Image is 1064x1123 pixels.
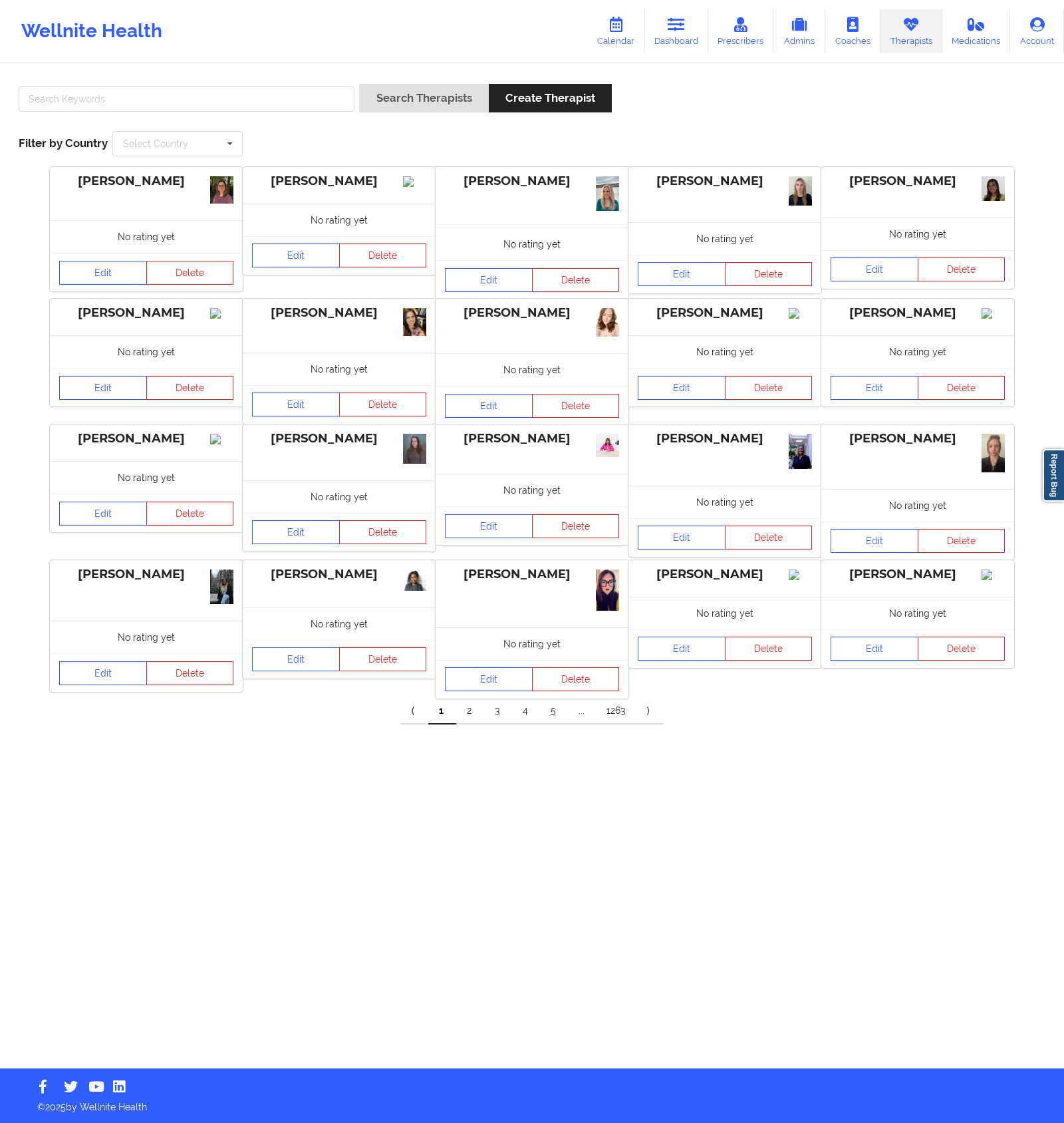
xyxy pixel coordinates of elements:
div: No rating yet [50,621,243,653]
a: Edit [252,393,340,416]
a: Edit [445,394,533,418]
div: [PERSON_NAME] [638,567,812,582]
a: Edit [638,526,726,550]
div: No rating yet [436,474,628,506]
a: Prescribers [708,9,774,53]
div: [PERSON_NAME] [638,305,812,321]
a: Edit [638,376,726,400]
button: Delete [339,520,427,544]
button: Delete [532,667,620,691]
a: Account [1010,9,1064,53]
a: Edit [59,502,147,526]
button: Delete [918,637,1005,661]
div: No rating yet [436,627,628,660]
div: [PERSON_NAME] [59,431,233,446]
a: Previous item [400,698,428,724]
a: 2 [456,698,484,724]
button: Delete [532,514,620,538]
a: Coaches [825,9,880,53]
img: 646c9a6f-0ff6-4b97-90d3-ca628193e7ad_Ester+(1).jpg [596,308,619,337]
div: [PERSON_NAME] [831,305,1005,321]
a: Edit [59,261,147,285]
div: Select Country [123,139,188,148]
a: Edit [445,514,533,538]
div: [PERSON_NAME] [59,305,233,321]
button: Delete [339,243,427,267]
p: © 2025 by Wellnite Health [28,1091,1036,1114]
div: [PERSON_NAME] [252,431,426,446]
a: Edit [831,257,918,281]
div: No rating yet [628,222,821,255]
button: Delete [339,647,427,671]
img: e8d9322b-87a8-4749-8894-564a7aebbd30_ARC_Headshot.JPG [789,434,812,469]
img: f877694b-284f-4bf9-b129-f839abb0ae8e_IMG_0624.jpeg [789,176,812,206]
div: No rating yet [243,607,436,640]
div: No rating yet [243,353,436,385]
a: Edit [445,667,533,691]
div: No rating yet [50,335,243,368]
span: Filter by Country [19,136,108,150]
button: Delete [725,376,813,400]
button: Search Therapists [359,84,488,112]
img: Image%2Fplaceholer-image.png [210,308,233,319]
div: [PERSON_NAME] [445,431,619,446]
div: No rating yet [628,486,821,518]
a: 5 [540,698,568,724]
button: Delete [146,376,234,400]
img: 7da7011f-efd0-4ecb-bddd-0cc5ca71ed60_IMG_2331.jpg [210,176,233,204]
img: 26c9f11c-092e-47a4-8012-d104f115c883_IMG_0342.jpeg [596,569,619,611]
a: 1263 [596,698,636,724]
div: [PERSON_NAME] [445,305,619,321]
a: Calendar [587,9,644,53]
img: 0835415d-06e6-44a3-b5c1-d628e83c7203_IMG_3054.jpeg [210,569,233,605]
img: 0a1463aa-7185-40e9-a12b-73498a7a6a39_IMG_9613.jpeg [596,176,619,211]
div: [PERSON_NAME] [252,567,426,582]
a: Edit [252,520,340,544]
div: No rating yet [50,220,243,253]
div: [PERSON_NAME] [831,174,1005,189]
button: Delete [725,526,813,550]
a: Dashboard [644,9,708,53]
img: Image%2Fplaceholer-image.png [403,176,426,187]
img: Image%2Fplaceholer-image.png [789,569,812,580]
div: [PERSON_NAME] [831,567,1005,582]
div: No rating yet [436,228,628,260]
img: Image%2Fplaceholer-image.png [982,308,1005,319]
a: Edit [831,376,918,400]
img: 12464694-d08d-45e8-b89f-4f12f27c50fb_IMG_4480.jpeg [403,434,426,464]
div: No rating yet [821,489,1014,522]
a: Edit [831,529,918,553]
div: No rating yet [628,597,821,629]
button: Delete [918,376,1005,400]
div: [PERSON_NAME] [638,174,812,189]
img: Image%2Fplaceholer-image.png [789,308,812,319]
div: [PERSON_NAME] [445,567,619,582]
button: Delete [146,261,234,285]
img: 752bd909-966d-490f-97f5-8076de164883_493011877_1243597054439264_5901793320212837123_n_(1).jpg [596,434,619,457]
a: ... [568,698,596,724]
button: Delete [532,268,620,292]
button: Delete [725,262,813,286]
div: [PERSON_NAME] [252,174,426,189]
div: Pagination Navigation [400,698,664,724]
a: Next item [636,698,664,724]
img: 3b24ca01-937d-4731-8ce7-48dec75b1bf3_Facetune_02-10-2024-15-15-30.jpeg [982,176,1005,201]
button: Delete [725,637,813,661]
a: Edit [252,647,340,671]
a: Edit [59,376,147,400]
div: No rating yet [821,597,1014,629]
div: [PERSON_NAME] [252,305,426,321]
button: Delete [146,502,234,526]
img: 779f1f66-6c34-41fa-a567-4dd406fe5b89_IMG_7574.jpg [982,434,1005,472]
div: No rating yet [436,353,628,386]
a: Edit [831,637,918,661]
a: Edit [445,268,533,292]
div: [PERSON_NAME] [59,174,233,189]
a: 3 [484,698,512,724]
div: [PERSON_NAME] [638,431,812,446]
button: Delete [339,393,427,416]
button: Delete [532,394,620,418]
div: No rating yet [628,335,821,368]
button: Delete [918,257,1005,281]
div: No rating yet [243,480,436,513]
